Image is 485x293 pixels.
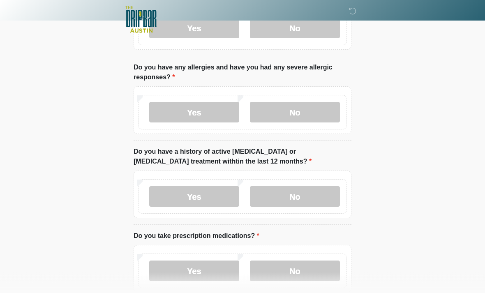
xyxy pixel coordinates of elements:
label: Yes [149,261,239,281]
label: Do you have a history of active [MEDICAL_DATA] or [MEDICAL_DATA] treatment withtin the last 12 mo... [134,147,351,167]
img: The DRIPBaR - Austin The Domain Logo [125,6,157,33]
label: Yes [149,102,239,123]
label: Do you have any allergies and have you had any severe allergic responses? [134,63,351,83]
label: Yes [149,187,239,207]
label: No [250,187,340,207]
label: No [250,102,340,123]
label: No [250,261,340,281]
label: Do you take prescription medications? [134,231,259,241]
